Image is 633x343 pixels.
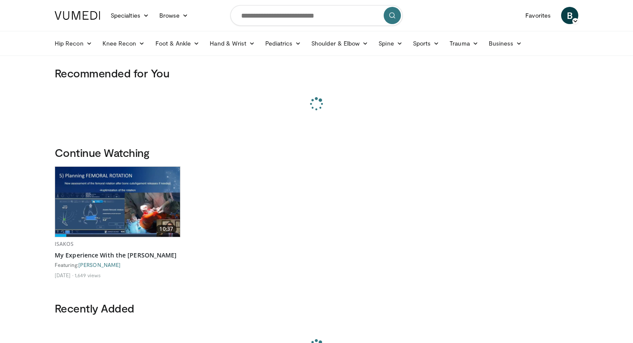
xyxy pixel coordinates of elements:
a: My Experience With the [PERSON_NAME] [55,251,180,260]
li: 1,649 views [74,272,101,279]
a: Sports [408,35,445,52]
a: ISAKOS [55,240,74,248]
a: Hand & Wrist [205,35,260,52]
a: Spine [373,35,407,52]
h3: Continue Watching [55,146,578,159]
a: Pediatrics [260,35,306,52]
a: Foot & Ankle [150,35,205,52]
a: Browse [154,7,194,24]
a: Hip Recon [50,35,97,52]
div: Featuring: [55,261,180,268]
span: 10:37 [156,225,177,233]
h3: Recommended for You [55,66,578,80]
input: Search topics, interventions [230,5,403,26]
li: [DATE] [55,272,73,279]
a: [PERSON_NAME] [78,262,121,268]
img: VuMedi Logo [55,11,100,20]
a: Shoulder & Elbow [306,35,373,52]
a: B [561,7,578,24]
a: Trauma [444,35,484,52]
h3: Recently Added [55,301,578,315]
a: Favorites [520,7,556,24]
a: 10:37 [55,167,180,237]
img: 4bd6e60e-29c2-4c3b-95d2-edcd10bac4dc.620x360_q85_upscale.jpg [55,167,180,237]
a: Specialties [105,7,154,24]
a: Knee Recon [97,35,150,52]
a: Business [484,35,527,52]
